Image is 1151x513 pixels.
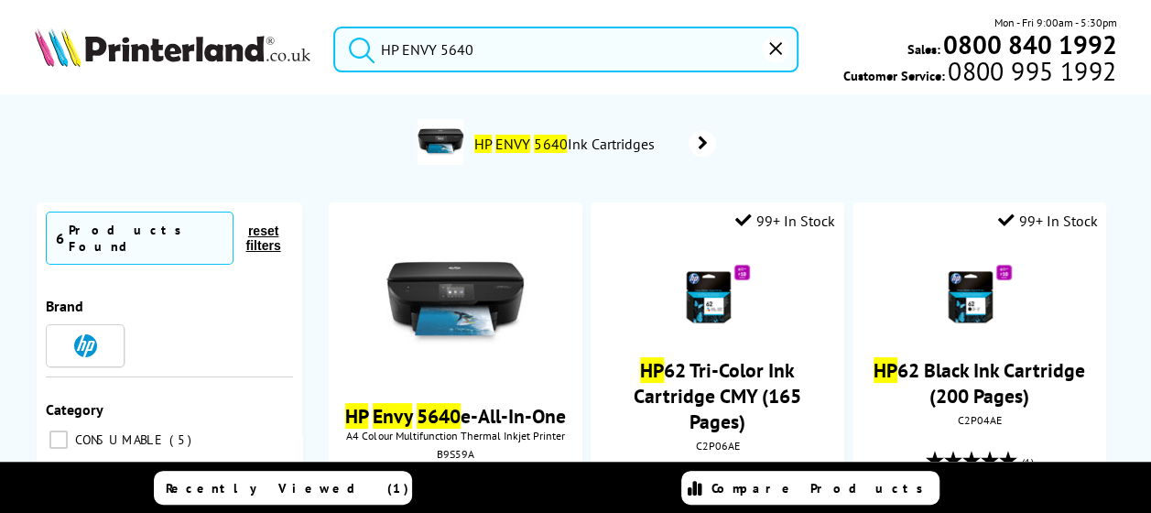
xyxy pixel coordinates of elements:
span: (1) [1022,445,1034,480]
mark: Envy [373,403,412,429]
a: HP ENVY 5640Ink Cartridges [472,119,716,169]
div: B9S59A [342,447,569,461]
span: 0800 995 1992 [945,62,1116,80]
mark: 5640 [534,135,567,153]
a: Printerland Logo [35,27,310,71]
img: HP [74,334,97,357]
a: 0800 840 1992 [939,36,1116,53]
b: 0800 840 1992 [942,27,1116,61]
input: Search product or brand [333,27,798,72]
span: 6 [56,229,64,247]
span: Mon - Fri 9:00am - 5:30pm [994,14,1116,31]
img: HP-No62-Colour-Ink-Promo-Small.gif [686,262,750,326]
mark: 5640 [417,403,461,429]
div: C2P04AE [866,413,1092,427]
div: Products Found [69,222,223,255]
mark: HP [640,357,664,383]
a: Compare Products [681,471,939,505]
a: HP62 Black Ink Cartridge (200 Pages) [874,357,1085,409]
div: 99+ In Stock [735,212,835,230]
mark: HP [474,135,492,153]
img: Printerland Logo [35,27,310,67]
img: ENVY5640-conspage.jpg [418,119,463,165]
a: HP Envy 5640e-All-In-One [345,403,566,429]
a: Recently Viewed (1) [154,471,412,505]
span: Customer Service: [843,62,1116,84]
input: CONSUMABLE 5 [49,431,68,449]
a: HP62 Tri-Color Ink Cartridge CMY (165 Pages) [634,357,801,434]
img: hp-envy5640-front-small.jpg [386,235,524,372]
button: reset filters [233,223,293,254]
mark: HP [345,403,368,429]
span: Ink Cartridges [472,135,662,153]
span: Brand [46,297,83,315]
span: Category [46,400,103,419]
div: C2P06AE [604,439,831,453]
mark: ENVY [495,135,530,153]
span: 5 [169,431,196,448]
span: Compare Products [711,480,933,497]
span: A4 Colour Multifunction Thermal Inkjet Printer [338,429,573,442]
span: CONSUMABLE [71,431,168,448]
span: Sales: [907,40,939,58]
mark: HP [874,357,897,383]
span: Recently Viewed (1) [166,480,409,497]
div: 99+ In Stock [997,212,1097,230]
img: HP-No62-Black-Ink-Promo1-Small.gif [948,262,1012,326]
